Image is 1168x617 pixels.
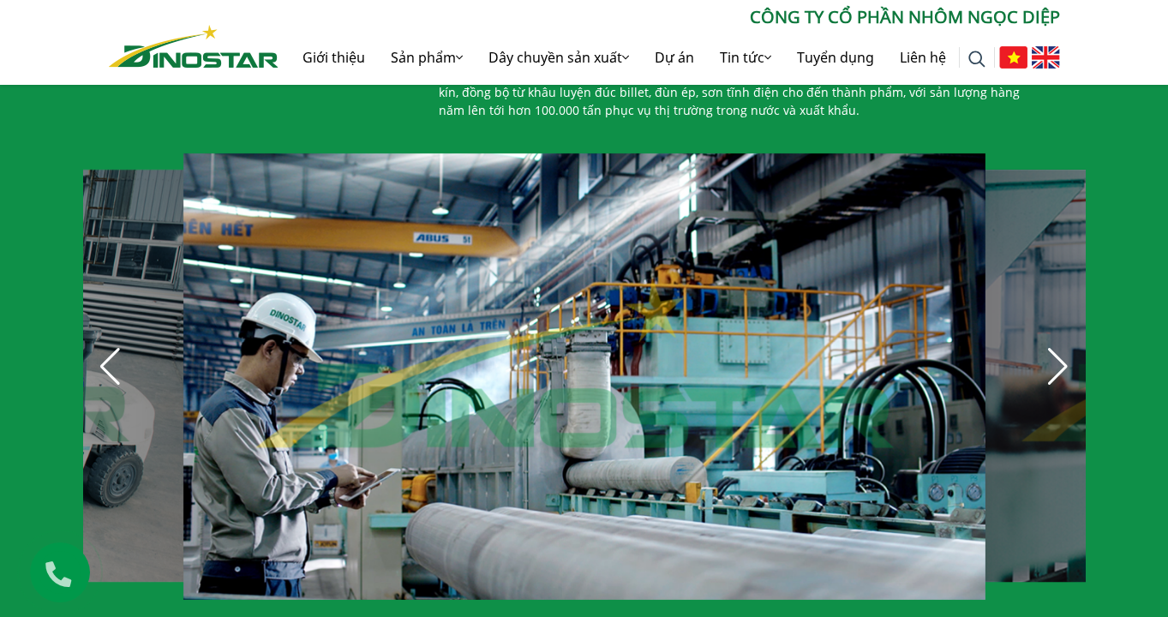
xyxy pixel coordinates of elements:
[1039,348,1077,386] div: Next slide
[887,30,959,85] a: Liên hệ
[999,46,1027,69] img: Tiếng Việt
[92,348,129,386] div: Previous slide
[109,25,279,68] img: Nhôm Dinostar
[183,153,985,601] div: 14 / 30
[707,30,784,85] a: Tin tức
[642,30,707,85] a: Dự án
[378,30,476,85] a: Sản phẩm
[290,30,378,85] a: Giới thiệu
[968,51,985,68] img: search
[476,30,642,85] a: Dây chuyền sản xuất
[784,30,887,85] a: Tuyển dụng
[1032,46,1060,69] img: English
[109,21,279,67] a: Nhôm Dinostar
[279,4,1060,30] p: CÔNG TY CỔ PHẦN NHÔM NGỌC DIỆP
